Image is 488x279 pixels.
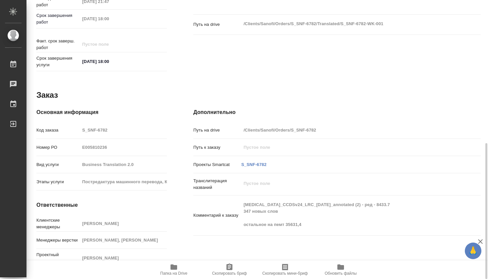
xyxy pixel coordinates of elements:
p: Факт. срок заверш. работ [36,38,80,51]
span: Обновить файлы [325,271,357,276]
h2: Заказ [36,90,58,100]
p: Путь на drive [193,127,241,134]
input: ✎ Введи что-нибудь [80,57,138,66]
span: Папка на Drive [160,271,187,276]
p: Комментарий к заказу [193,212,241,219]
span: Скопировать бриф [212,271,247,276]
p: Клиентские менеджеры [36,217,80,230]
button: Обновить файлы [313,260,368,279]
p: Этапы услуги [36,179,80,185]
input: Пустое поле [80,142,167,152]
p: Проектный менеджер [36,251,80,265]
p: Номер РО [36,144,80,151]
input: Пустое поле [80,39,138,49]
span: 🙏 [467,244,479,258]
p: Срок завершения услуги [36,55,80,68]
textarea: [MEDICAL_DATA]_CCDSv24_LRC_[DATE]_annotated (2) - ред - 8433.7 347 новых слов остальное на пемт 3... [241,199,457,230]
p: Путь к заказу [193,144,241,151]
h4: Основная информация [36,108,167,116]
h4: Ответственные [36,201,167,209]
button: Скопировать мини-бриф [257,260,313,279]
input: Пустое поле [80,125,167,135]
p: Срок завершения работ [36,12,80,26]
input: Пустое поле [241,142,457,152]
p: Путь на drive [193,21,241,28]
p: Менеджеры верстки [36,237,80,244]
input: Пустое поле [80,253,167,263]
p: Вид услуги [36,161,80,168]
input: Пустое поле [241,125,457,135]
p: Транслитерация названий [193,178,241,191]
input: Пустое поле [80,219,167,228]
span: Скопировать мини-бриф [262,271,308,276]
h4: Дополнительно [193,108,481,116]
textarea: /Clients/Sanofi/Orders/S_SNF-6782/Translated/S_SNF-6782-WK-001 [241,18,457,29]
a: S_SNF-6782 [241,162,267,167]
input: Пустое поле [80,14,138,24]
input: Пустое поле [80,160,167,169]
button: Скопировать бриф [202,260,257,279]
p: Проекты Smartcat [193,161,241,168]
p: Код заказа [36,127,80,134]
input: Пустое поле [80,235,167,245]
button: Папка на Drive [146,260,202,279]
input: Пустое поле [80,177,167,187]
button: 🙏 [465,243,481,259]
